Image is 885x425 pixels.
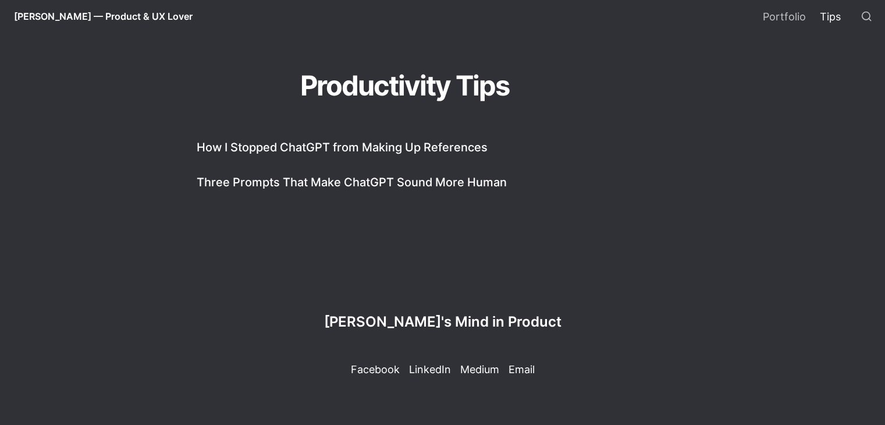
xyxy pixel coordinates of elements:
[460,362,499,377] p: Medium
[324,313,561,330] span: [PERSON_NAME]'s Mind in Product
[350,355,401,378] a: Facebook
[507,355,536,378] a: Email
[409,362,451,377] p: LinkedIn
[351,362,400,377] p: Facebook
[324,313,561,341] a: [PERSON_NAME]'s Mind in Product
[14,10,193,22] span: [PERSON_NAME] — Product & UX Lover
[509,362,535,377] p: Email
[459,355,500,378] a: Medium
[91,64,719,108] h1: Productivity Tips
[408,355,452,378] a: LinkedIn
